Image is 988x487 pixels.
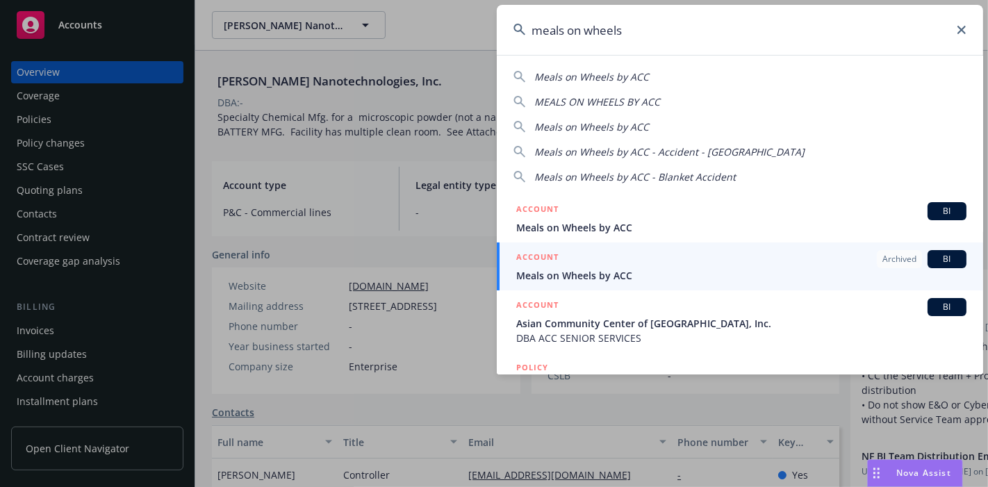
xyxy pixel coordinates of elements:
h5: ACCOUNT [516,298,559,315]
span: Meals on Wheels by ACC - Accident - [GEOGRAPHIC_DATA] [534,145,805,158]
span: MEALS ON WHEELS BY ACC [534,95,660,108]
a: ACCOUNTBIMeals on Wheels by ACC [497,195,983,242]
span: Meals on Wheels by ACC [534,120,649,133]
h5: POLICY [516,361,548,374]
span: Meals on Wheels by ACC [534,70,649,83]
h5: ACCOUNT [516,202,559,219]
a: ACCOUNTArchivedBIMeals on Wheels by ACC [497,242,983,290]
input: Search... [497,5,983,55]
span: BI [933,205,961,217]
div: Drag to move [868,460,885,486]
span: BI [933,301,961,313]
a: POLICY [497,353,983,413]
h5: ACCOUNT [516,250,559,267]
span: Meals on Wheels by ACC [516,268,966,283]
span: Meals on Wheels by ACC [516,220,966,235]
span: DBA ACC SENIOR SERVICES [516,331,966,345]
span: Nova Assist [896,467,951,479]
a: ACCOUNTBIAsian Community Center of [GEOGRAPHIC_DATA], Inc.DBA ACC SENIOR SERVICES [497,290,983,353]
span: Asian Community Center of [GEOGRAPHIC_DATA], Inc. [516,316,966,331]
button: Nova Assist [867,459,963,487]
span: Archived [882,253,916,265]
span: BI [933,253,961,265]
span: Meals on Wheels by ACC - Blanket Accident [534,170,736,183]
